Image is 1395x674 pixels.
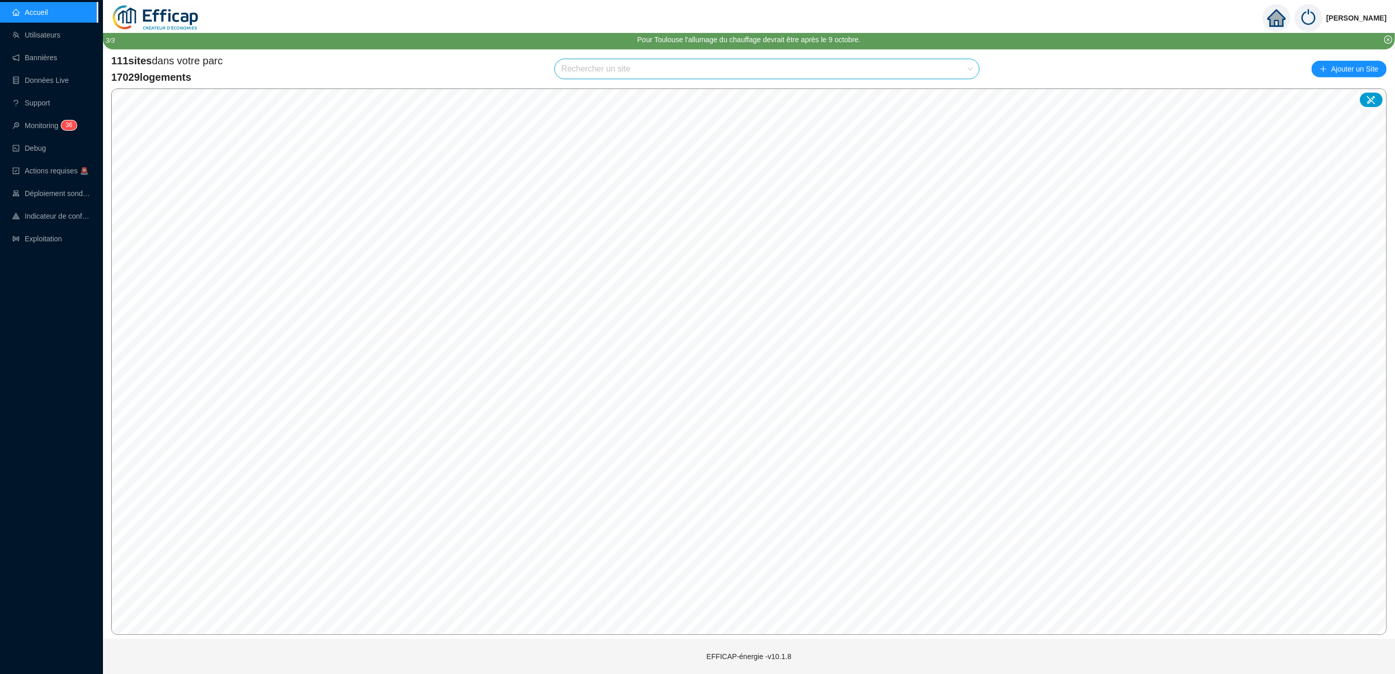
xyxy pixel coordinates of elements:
[12,167,20,174] span: check-square
[65,121,69,129] span: 3
[12,8,48,16] a: homeAccueil
[12,189,91,198] a: clusterDéploiement sondes
[1327,2,1387,34] span: [PERSON_NAME]
[1320,65,1327,73] span: plus
[1295,4,1322,32] img: power
[1312,61,1387,77] button: Ajouter un Site
[106,37,115,44] i: 3 / 3
[1267,9,1286,27] span: home
[12,235,62,243] a: slidersExploitation
[707,652,792,661] span: EFFICAP-énergie - v10.1.8
[61,120,76,130] sup: 36
[12,31,60,39] a: teamUtilisateurs
[12,212,91,220] a: heat-mapIndicateur de confort
[69,121,73,129] span: 6
[111,54,223,68] span: dans votre parc
[112,89,1386,634] canvas: Map
[25,167,89,175] span: Actions requises 🚨
[12,54,57,62] a: notificationBannières
[12,121,74,130] a: monitorMonitoring36
[1331,62,1379,76] span: Ajouter un Site
[111,70,223,84] span: 17029 logements
[12,76,69,84] a: databaseDonnées Live
[637,34,861,45] div: Pour Toulouse l'allumage du chauffage devrait être après le 9 octobre.
[12,144,46,152] a: codeDebug
[12,99,50,107] a: questionSupport
[1384,36,1392,44] span: close-circle
[111,55,152,66] span: 111 sites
